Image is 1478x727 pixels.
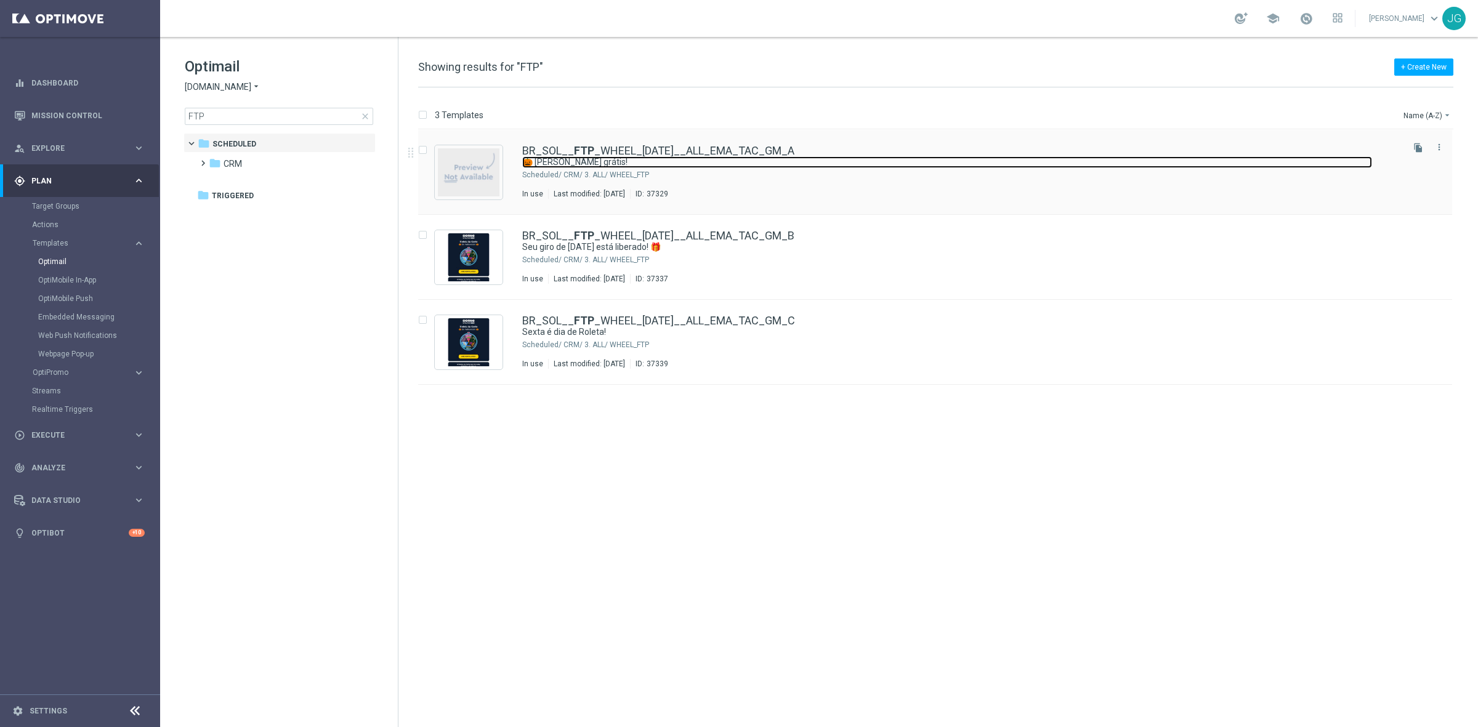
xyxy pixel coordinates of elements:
span: Data Studio [31,497,133,504]
span: Explore [31,145,133,152]
img: noPreview.jpg [438,148,499,196]
div: Optibot [14,516,145,549]
button: Name (A-Z)arrow_drop_down [1402,108,1453,123]
div: Templates [33,239,133,247]
a: Seu giro de [DATE] está liberado! 🎁 [522,241,1372,253]
div: ID: [630,274,668,284]
div: Scheduled/ [522,170,562,180]
div: OptiPromo [32,363,159,382]
div: Press SPACE to select this row. [406,300,1476,385]
a: Webpage Pop-up [38,349,128,359]
div: 37337 [647,274,668,284]
a: Embedded Messaging [38,312,128,322]
a: Settings [30,707,67,715]
a: 🎃 [PERSON_NAME] grátis! [522,156,1372,168]
div: 37339 [647,359,668,369]
div: Mission Control [14,99,145,132]
b: FTP [574,314,594,327]
i: file_copy [1413,143,1423,153]
a: BR_SOL__FTP_WHEEL_[DATE]__ALL_EMA_TAC_GM_B [522,230,794,241]
div: Press SPACE to select this row. [406,215,1476,300]
i: track_changes [14,462,25,473]
img: 37337.jpeg [438,233,499,281]
i: equalizer [14,78,25,89]
a: OptiMobile Push [38,294,128,303]
i: keyboard_arrow_right [133,175,145,187]
div: Actions [32,215,159,234]
span: close [360,111,370,121]
a: Dashboard [31,66,145,99]
button: gps_fixed Plan keyboard_arrow_right [14,176,145,186]
i: keyboard_arrow_right [133,142,145,154]
div: ID: [630,189,668,199]
div: ID: [630,359,668,369]
i: more_vert [1434,142,1444,152]
div: Analyze [14,462,133,473]
div: Press SPACE to select this row. [406,130,1476,215]
button: person_search Explore keyboard_arrow_right [14,143,145,153]
p: 3 Templates [435,110,483,121]
div: Explore [14,143,133,154]
div: Last modified: [DATE] [549,359,630,369]
div: Mission Control [14,111,145,121]
div: Last modified: [DATE] [549,274,630,284]
span: Scheduled [212,139,256,150]
div: Optimail [38,252,159,271]
div: Last modified: [DATE] [549,189,630,199]
i: keyboard_arrow_right [133,462,145,473]
div: OptiMobile In-App [38,271,159,289]
i: lightbulb [14,528,25,539]
i: folder [198,137,210,150]
span: keyboard_arrow_down [1428,12,1441,25]
div: Webpage Pop-up [38,345,159,363]
a: Sexta é dia de Roleta! [522,326,1372,338]
b: FTP [574,229,594,242]
div: Plan [14,175,133,187]
span: Execute [31,432,133,439]
div: +10 [129,529,145,537]
span: [DOMAIN_NAME] [185,81,251,93]
a: OptiMobile In-App [38,275,128,285]
div: Embedded Messaging [38,308,159,326]
a: [PERSON_NAME]keyboard_arrow_down [1368,9,1442,28]
div: Sexta é dia de Roleta! [522,326,1400,338]
i: play_circle_outline [14,430,25,441]
span: school [1266,12,1280,25]
button: file_copy [1410,140,1426,156]
span: Plan [31,177,133,185]
a: Web Push Notifications [38,331,128,340]
div: Execute [14,430,133,441]
button: play_circle_outline Execute keyboard_arrow_right [14,430,145,440]
a: Target Groups [32,201,128,211]
button: OptiPromo keyboard_arrow_right [32,368,145,377]
div: OptiPromo [33,369,133,376]
span: OptiPromo [33,369,121,376]
i: arrow_drop_down [1442,110,1452,120]
i: settings [12,705,23,717]
div: In use [522,189,543,199]
i: keyboard_arrow_right [133,494,145,506]
div: Scheduled/ [522,255,562,265]
button: Data Studio keyboard_arrow_right [14,496,145,505]
button: [DOMAIN_NAME] arrow_drop_down [185,81,261,93]
a: Realtime Triggers [32,404,128,414]
i: person_search [14,143,25,154]
a: Actions [32,220,128,230]
a: Mission Control [31,99,145,132]
button: track_changes Analyze keyboard_arrow_right [14,463,145,473]
span: Analyze [31,464,133,472]
div: Scheduled/CRM/3. ALL/WHEEL_FTP [563,340,1400,350]
div: Seu giro de Halloween está liberado! 🎁 [522,241,1400,253]
span: Triggered [212,190,254,201]
i: keyboard_arrow_right [133,429,145,441]
button: Templates keyboard_arrow_right [32,238,145,248]
div: Scheduled/ [522,340,562,350]
div: Web Push Notifications [38,326,159,345]
button: + Create New [1394,58,1453,76]
button: lightbulb Optibot +10 [14,528,145,538]
i: keyboard_arrow_right [133,238,145,249]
